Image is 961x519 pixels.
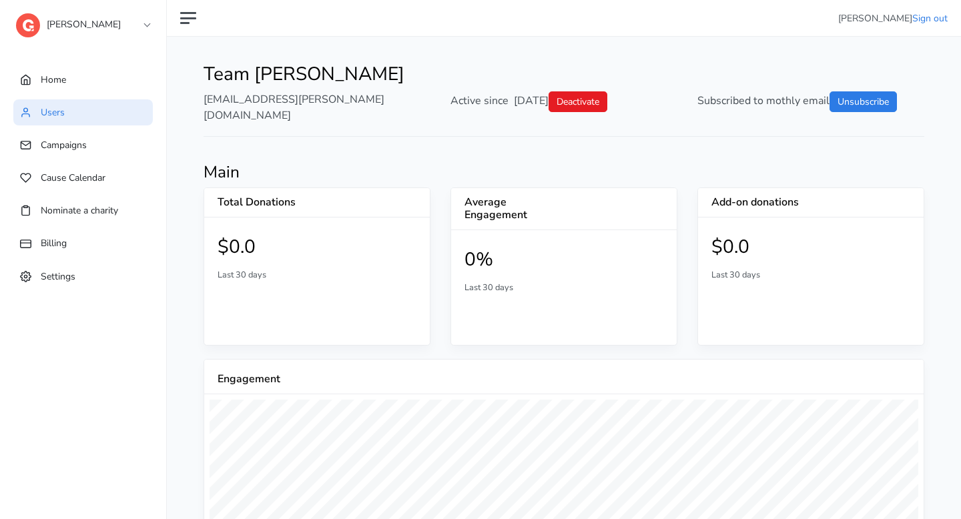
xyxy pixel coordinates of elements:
[41,139,87,151] span: Campaigns
[838,11,948,25] li: [PERSON_NAME]
[13,230,153,256] a: Billing
[218,373,564,386] h5: Engagement
[218,269,416,282] p: Last 30 days
[711,196,811,209] h5: Add-on donations
[830,91,897,112] a: Unsubscribe
[13,132,153,158] a: Campaigns
[13,264,153,290] a: Settings
[16,13,40,37] img: logo-dashboard-4662da770dd4bea1a8774357aa970c5cb092b4650ab114813ae74da458e76571.svg
[711,269,910,282] p: Last 30 days
[13,67,153,93] a: Home
[41,270,75,282] span: Settings
[41,237,67,249] span: Billing
[16,9,149,33] a: [PERSON_NAME]
[13,99,153,125] a: Users
[218,196,317,209] h5: Total Donations
[41,171,105,184] span: Cause Calendar
[464,249,663,272] h1: 0%
[711,236,910,259] h1: $0.0
[41,204,118,217] span: Nominate a charity
[440,91,687,123] div: Active since [DATE]
[194,91,440,123] div: [EMAIL_ADDRESS][PERSON_NAME][DOMAIN_NAME]
[13,165,153,191] a: Cause Calendar
[549,91,607,112] a: Deactivate
[687,91,934,123] div: Subscribed to mothly email
[13,197,153,223] a: Nominate a charity
[218,236,416,259] h1: $0.0
[204,63,924,86] h1: Team [PERSON_NAME]
[464,282,663,294] p: Last 30 days
[912,12,948,25] a: Sign out
[41,106,65,119] span: Users
[41,73,66,86] span: Home
[204,163,924,182] h2: Main
[464,196,564,221] h5: Average Engagement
